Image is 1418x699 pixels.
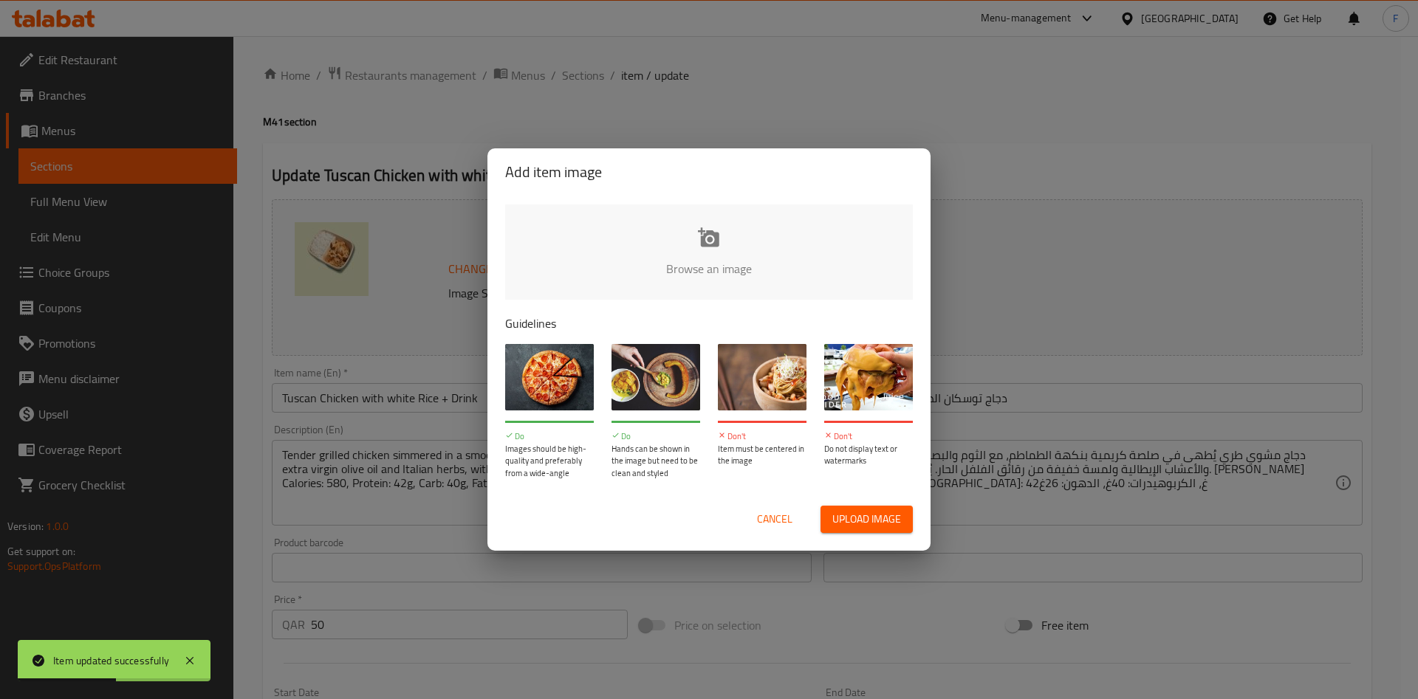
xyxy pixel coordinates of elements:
[718,430,806,443] p: Don't
[505,344,594,410] img: guide-img-1@3x.jpg
[824,430,913,443] p: Don't
[718,344,806,410] img: guide-img-3@3x.jpg
[612,344,700,410] img: guide-img-2@3x.jpg
[505,430,594,443] p: Do
[505,160,913,184] h2: Add item image
[824,344,913,410] img: guide-img-4@3x.jpg
[718,443,806,467] p: Item must be centered in the image
[751,506,798,533] button: Cancel
[505,443,594,480] p: Images should be high-quality and preferably from a wide-angle
[832,510,901,528] span: Upload image
[505,314,913,332] p: Guidelines
[824,443,913,467] p: Do not display text or watermarks
[757,510,792,528] span: Cancel
[53,652,169,669] div: Item updated successfully
[612,443,700,480] p: Hands can be shown in the image but need to be clean and styled
[612,430,700,443] p: Do
[821,506,913,533] button: Upload image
